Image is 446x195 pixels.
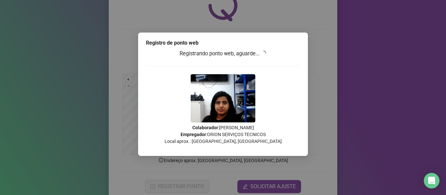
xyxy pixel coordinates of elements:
[424,173,439,188] div: Open Intercom Messenger
[191,74,255,122] img: Z
[146,124,300,145] p: : [PERSON_NAME] : ORION SERVIÇOS TECNICOS Local aprox.: [GEOGRAPHIC_DATA], [GEOGRAPHIC_DATA]
[146,49,300,58] h3: Registrando ponto web, aguarde...
[146,39,300,47] div: Registro de ponto web
[261,51,266,56] span: loading
[181,132,206,137] strong: Empregador
[192,125,218,130] strong: Colaborador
